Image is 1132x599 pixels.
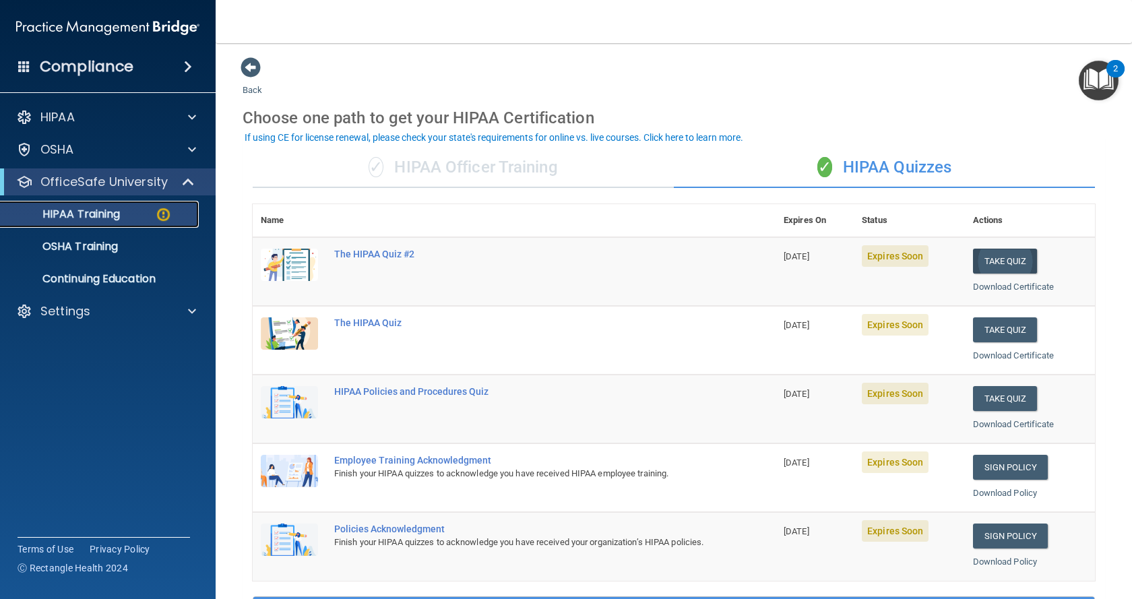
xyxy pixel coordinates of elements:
[334,317,708,328] div: The HIPAA Quiz
[334,249,708,259] div: The HIPAA Quiz #2
[253,148,674,188] div: HIPAA Officer Training
[243,69,262,95] a: Back
[243,131,745,144] button: If using CE for license renewal, please check your state's requirements for online vs. live cours...
[817,157,832,177] span: ✓
[973,317,1038,342] button: Take Quiz
[40,141,74,158] p: OSHA
[973,524,1048,548] a: Sign Policy
[784,320,809,330] span: [DATE]
[862,520,929,542] span: Expires Soon
[40,57,133,76] h4: Compliance
[674,148,1095,188] div: HIPAA Quizzes
[334,386,708,397] div: HIPAA Policies and Procedures Quiz
[1113,69,1118,86] div: 2
[973,419,1055,429] a: Download Certificate
[18,542,73,556] a: Terms of Use
[862,245,929,267] span: Expires Soon
[334,455,708,466] div: Employee Training Acknowledgment
[784,251,809,261] span: [DATE]
[334,466,708,482] div: Finish your HIPAA quizzes to acknowledge you have received HIPAA employee training.
[973,350,1055,360] a: Download Certificate
[16,303,196,319] a: Settings
[9,208,120,221] p: HIPAA Training
[90,542,150,556] a: Privacy Policy
[973,386,1038,411] button: Take Quiz
[16,14,199,41] img: PMB logo
[9,272,193,286] p: Continuing Education
[253,204,326,237] th: Name
[862,314,929,336] span: Expires Soon
[973,557,1038,567] a: Download Policy
[245,133,743,142] div: If using CE for license renewal, please check your state's requirements for online vs. live cours...
[18,561,128,575] span: Ⓒ Rectangle Health 2024
[973,282,1055,292] a: Download Certificate
[1079,61,1119,100] button: Open Resource Center, 2 new notifications
[862,383,929,404] span: Expires Soon
[40,174,168,190] p: OfficeSafe University
[16,109,196,125] a: HIPAA
[862,451,929,473] span: Expires Soon
[776,204,854,237] th: Expires On
[784,458,809,468] span: [DATE]
[973,249,1038,274] button: Take Quiz
[973,488,1038,498] a: Download Policy
[243,98,1105,137] div: Choose one path to get your HIPAA Certification
[973,455,1048,480] a: Sign Policy
[40,109,75,125] p: HIPAA
[369,157,383,177] span: ✓
[155,206,172,223] img: warning-circle.0cc9ac19.png
[784,526,809,536] span: [DATE]
[854,204,964,237] th: Status
[784,389,809,399] span: [DATE]
[334,524,708,534] div: Policies Acknowledgment
[9,240,118,253] p: OSHA Training
[16,141,196,158] a: OSHA
[40,303,90,319] p: Settings
[334,534,708,550] div: Finish your HIPAA quizzes to acknowledge you have received your organization’s HIPAA policies.
[16,174,195,190] a: OfficeSafe University
[965,204,1095,237] th: Actions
